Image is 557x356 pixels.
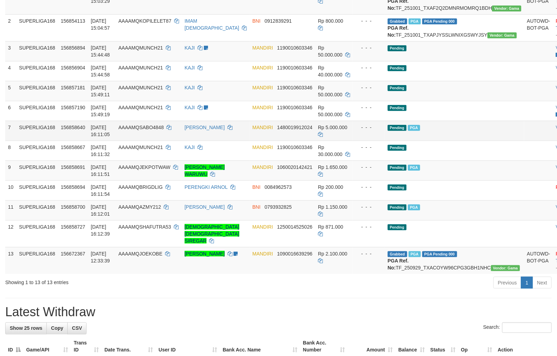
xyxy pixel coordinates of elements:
a: Previous [493,277,521,289]
a: KAJI [185,144,195,150]
td: TF_250929_TXACOYW96CPG3GBH1NHC [385,247,524,274]
span: AAAAMQMUNCH21 [118,105,163,110]
td: 4 [5,61,16,81]
td: SUPERLIGA168 [16,200,58,220]
span: AAAAMQJEKPOTWAW [118,164,170,170]
span: [DATE] 15:49:11 [91,85,110,97]
span: Pending [388,45,407,51]
span: Copy 1480019912024 to clipboard [277,125,312,130]
span: AAAAMQMUNCH21 [118,144,163,150]
span: 156854113 [61,18,85,24]
div: - - - [356,84,382,91]
a: IMAM [DEMOGRAPHIC_DATA] [185,18,239,31]
td: 10 [5,180,16,200]
span: Rp 5.000.000 [318,125,347,130]
a: [PERSON_NAME] WARUWU [185,164,225,177]
a: 1 [521,277,533,289]
div: - - - [356,64,382,71]
td: SUPERLIGA168 [16,121,58,141]
span: Marked by aafsengchandara [409,251,421,257]
div: - - - [356,124,382,131]
span: BNI [252,204,260,210]
a: KAJI [185,85,195,90]
span: Rp 200.000 [318,184,343,190]
span: 156856894 [61,45,85,51]
td: 6 [5,101,16,121]
a: KAJI [185,45,195,51]
span: MANDIRI [252,65,273,71]
td: 11 [5,200,16,220]
span: MANDIRI [252,144,273,150]
div: - - - [356,44,382,51]
td: 2 [5,14,16,41]
b: PGA Ref. No: [388,25,409,38]
td: SUPERLIGA168 [16,41,58,61]
td: 5 [5,81,16,101]
span: Rp 1.150.000 [318,204,347,210]
span: [DATE] 16:11:54 [91,184,110,197]
div: Showing 1 to 13 of 13 entries [5,276,227,286]
span: AAAAMQJOEKOBE [118,251,162,257]
span: Pending [388,85,407,91]
span: [DATE] 15:44:48 [91,45,110,58]
span: PGA Pending [422,251,457,257]
span: Rp 2.100.000 [318,251,347,257]
span: 156858727 [61,224,85,230]
span: CSV [72,326,82,331]
span: Copy 0084962573 to clipboard [265,184,292,190]
div: - - - [356,223,382,230]
a: KAJI [185,65,195,71]
a: [PERSON_NAME] [185,204,225,210]
span: Rp 40.000.000 [318,65,342,77]
span: AAAAMQAZMY212 [118,204,161,210]
label: Search: [483,322,552,333]
a: [PERSON_NAME] [185,251,225,257]
span: Copy 1090016639296 to clipboard [277,251,312,257]
td: AUTOWD-BOT-PGA [524,14,553,41]
span: MANDIRI [252,224,273,230]
span: [DATE] 16:11:51 [91,164,110,177]
span: MANDIRI [252,164,273,170]
span: Rp 50.000.000 [318,85,342,97]
span: Pending [388,185,407,191]
span: [DATE] 15:49:19 [91,105,110,117]
span: [DATE] 16:11:32 [91,144,110,157]
span: [DATE] 15:04:57 [91,18,110,31]
span: [DATE] 12:33:39 [91,251,110,264]
span: 156857181 [61,85,85,90]
span: Copy 1190010603346 to clipboard [277,105,312,110]
span: Copy [51,326,63,331]
span: AAAAMQMUNCH21 [118,45,163,51]
td: 7 [5,121,16,141]
span: Pending [388,65,407,71]
a: KAJI [185,105,195,110]
span: 156857190 [61,105,85,110]
span: MANDIRI [252,85,273,90]
span: MANDIRI [252,105,273,110]
span: Pending [388,165,407,171]
span: Pending [388,205,407,210]
a: [PERSON_NAME] [185,125,225,130]
span: PGA Pending [422,18,457,24]
span: 156672367 [61,251,85,257]
span: Copy 1190010603346 to clipboard [277,65,312,71]
input: Search: [502,322,552,333]
span: Copy 0793932825 to clipboard [265,204,292,210]
span: Pending [388,125,407,131]
td: SUPERLIGA168 [16,101,58,121]
span: BNI [252,18,260,24]
span: Rp 1.650.000 [318,164,347,170]
div: - - - [356,144,382,151]
td: 12 [5,220,16,247]
span: Rp 50.000.000 [318,45,342,58]
td: TF_251001_TXAPJYSSLWNIXGSWYJSY [385,14,524,41]
div: - - - [356,17,382,24]
span: [DATE] 16:11:05 [91,125,110,137]
div: - - - [356,104,382,111]
a: [DEMOGRAPHIC_DATA] [DEMOGRAPHIC_DATA] SIREGAR [185,224,239,244]
div: - - - [356,203,382,210]
td: 9 [5,161,16,180]
a: Next [533,277,552,289]
td: SUPERLIGA168 [16,14,58,41]
span: Marked by aafchhiseyha [409,18,421,24]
